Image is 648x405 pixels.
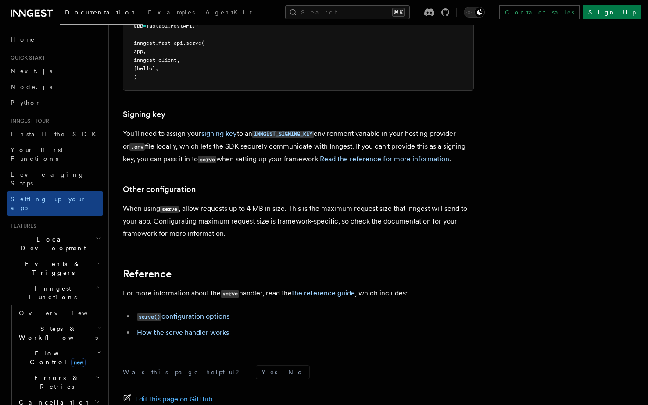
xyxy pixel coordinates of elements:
[123,268,172,280] a: Reference
[198,156,216,163] code: serve
[7,284,95,302] span: Inngest Functions
[256,366,283,379] button: Yes
[11,83,52,90] span: Node.js
[11,99,43,106] span: Python
[186,40,201,46] span: serve
[19,309,109,316] span: Overview
[15,324,98,342] span: Steps & Workflows
[123,202,474,240] p: When using , allow requests up to 4 MB in size. This is the maximum request size that Inngest wil...
[201,129,237,138] a: signing key
[252,129,314,138] a: INNGEST_SIGNING_KEY
[143,3,200,24] a: Examples
[7,54,45,61] span: Quick start
[123,108,165,121] a: Signing key
[134,40,155,46] span: inngest
[158,40,183,46] span: fast_api
[192,23,198,29] span: ()
[200,3,257,24] a: AgentKit
[320,155,449,163] a: Read the reference for more information
[148,9,195,16] span: Examples
[146,23,168,29] span: fastapi
[11,35,35,44] span: Home
[168,23,171,29] span: .
[15,370,103,394] button: Errors & Retries
[11,171,85,187] span: Leveraging Steps
[464,7,485,18] button: Toggle dark mode
[143,23,146,29] span: =
[499,5,580,19] a: Contact sales
[123,287,474,300] p: For more information about the handler, read the , which includes:
[11,146,63,162] span: Your first Functions
[392,8,405,17] kbd: ⌘K
[123,183,196,195] a: Other configuration
[15,345,103,370] button: Flow Controlnew
[205,9,252,16] span: AgentKit
[171,23,192,29] span: FastAPI
[7,79,103,95] a: Node.js
[123,128,474,166] p: You'll need to assign your to an environment variable in your hosting provider or file locally, w...
[60,3,143,25] a: Documentation
[292,289,355,297] a: the reference guide
[123,368,245,377] p: Was this page helpful?
[160,206,179,213] code: serve
[7,235,96,252] span: Local Development
[129,143,145,151] code: .env
[7,256,103,281] button: Events & Triggers
[155,40,158,46] span: .
[283,366,309,379] button: No
[134,23,143,29] span: app
[7,167,103,191] a: Leveraging Steps
[201,40,204,46] span: (
[7,281,103,305] button: Inngest Functions
[221,290,239,298] code: serve
[7,142,103,167] a: Your first Functions
[7,32,103,47] a: Home
[7,95,103,110] a: Python
[134,74,137,80] span: )
[285,5,410,19] button: Search...⌘K
[15,321,103,345] button: Steps & Workflows
[15,373,95,391] span: Errors & Retries
[134,48,146,54] span: app,
[183,40,186,46] span: .
[7,117,49,124] span: Inngest tour
[11,67,52,75] span: Next.js
[71,358,86,367] span: new
[7,63,103,79] a: Next.js
[7,231,103,256] button: Local Development
[7,223,36,230] span: Features
[11,195,86,211] span: Setting up your app
[15,349,97,366] span: Flow Control
[137,328,229,337] a: How the serve handler works
[7,259,96,277] span: Events & Triggers
[137,313,161,321] code: serve()
[15,305,103,321] a: Overview
[134,57,180,63] span: inngest_client,
[65,9,137,16] span: Documentation
[7,191,103,216] a: Setting up your app
[11,131,101,138] span: Install the SDK
[137,312,229,320] a: serve()configuration options
[134,65,158,71] span: [hello],
[7,126,103,142] a: Install the SDK
[583,5,641,19] a: Sign Up
[252,131,314,138] code: INNGEST_SIGNING_KEY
